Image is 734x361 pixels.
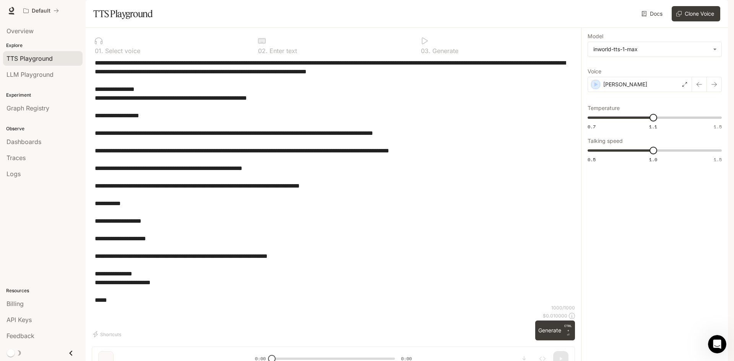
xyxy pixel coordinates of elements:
div: inworld-tts-1-max [588,42,721,57]
p: ⏎ [564,324,572,337]
p: Talking speed [588,138,623,144]
p: Default [32,8,50,14]
span: 1.5 [714,156,722,163]
p: 0 3 . [421,48,430,54]
a: Docs [640,6,666,21]
p: Voice [588,69,601,74]
p: Temperature [588,105,620,111]
p: Select voice [103,48,140,54]
p: Enter text [268,48,297,54]
span: 1.5 [714,123,722,130]
span: 1.0 [649,156,657,163]
span: 0.7 [588,123,596,130]
p: [PERSON_NAME] [603,81,647,88]
button: Clone Voice [672,6,720,21]
iframe: Intercom live chat [708,335,726,353]
span: 0.5 [588,156,596,163]
p: Generate [430,48,458,54]
p: $ 0.010000 [543,312,567,319]
p: 1000 / 1000 [551,304,575,311]
h1: TTS Playground [93,6,153,21]
button: All workspaces [20,3,62,18]
div: inworld-tts-1-max [593,45,709,53]
button: Shortcuts [92,328,124,340]
p: 0 2 . [258,48,268,54]
p: CTRL + [564,324,572,333]
button: GenerateCTRL +⏎ [535,321,575,340]
p: 0 1 . [95,48,103,54]
p: Model [588,34,603,39]
span: 1.1 [649,123,657,130]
